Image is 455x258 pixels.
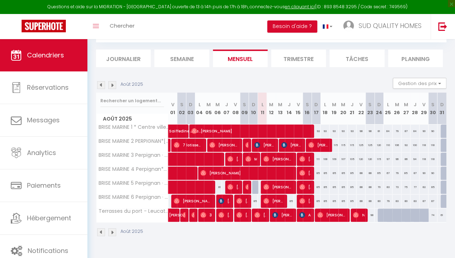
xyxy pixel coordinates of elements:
div: 83 [392,194,401,208]
th: 07 [222,93,231,125]
span: [PERSON_NAME] [263,194,283,208]
th: 22 [356,93,365,125]
div: 79 [392,125,401,138]
span: Notifications [28,246,68,255]
span: [PERSON_NAME] [200,166,290,180]
span: SUD QUALITY HOMES [359,21,422,30]
th: 19 [329,93,338,125]
div: 79 [392,166,401,180]
div: 90 [428,125,437,138]
a: Chercher [104,14,140,39]
span: [PERSON_NAME] [299,166,311,180]
th: 05 [204,93,213,125]
div: 115 [338,139,347,152]
span: Paiements [27,181,61,190]
div: 90 [419,166,428,180]
abbr: M [341,101,345,108]
img: ... [343,20,354,31]
div: 80 [374,194,383,208]
span: Terrasses du port - Leucate · Terrasses du port * vue mer et port *[GEOGRAPHIC_DATA] *Parking [97,208,169,214]
span: BRISE MARINE 1 * Centre ville * Clim * Terrasse * [97,125,169,130]
div: 85 [401,166,410,180]
th: 13 [276,93,285,125]
div: 109 [329,153,338,166]
li: Mensuel [213,50,268,67]
li: Tâches [329,50,384,67]
span: [PERSON_NAME] [299,180,311,194]
abbr: S [368,101,372,108]
span: BRISE MARINE 2 PERPIGNAN*[MEDICAL_DATA] *Jacuzzi* Clim*Terrasse*Centre* [97,139,169,144]
div: 88 [365,166,374,180]
img: Super Booking [22,20,66,32]
abbr: M [215,101,220,108]
abbr: S [306,101,309,108]
abbr: M [332,101,336,108]
div: 80 [401,194,410,208]
span: [PERSON_NAME] [281,138,301,152]
div: 85 [338,166,347,180]
span: [PERSON_NAME] [245,180,248,194]
th: 28 [410,93,419,125]
span: [PERSON_NAME] [169,205,186,218]
span: [PERSON_NAME] [209,138,238,152]
div: 98 [365,208,374,222]
abbr: D [440,101,444,108]
div: 100 [410,139,419,152]
div: 125 [365,139,374,152]
div: 87 [401,125,410,138]
div: 96 [392,153,401,166]
abbr: L [387,101,389,108]
abbr: D [189,101,192,108]
span: [PERSON_NAME] [174,194,211,208]
div: 111 [312,153,321,166]
div: 85 [312,194,321,208]
div: 118 [419,139,428,152]
div: 85 [338,180,347,194]
span: 7 lotissement pexaute [GEOGRAPHIC_DATA] [174,138,203,152]
div: 115 [374,153,383,166]
th: 15 [294,93,303,125]
div: 85 [338,194,347,208]
p: Août 2025 [120,228,143,235]
div: 87 [419,194,428,208]
abbr: D [251,101,255,108]
th: 06 [213,93,222,125]
span: [PERSON_NAME] [317,208,346,222]
abbr: V [359,101,363,108]
abbr: V [234,101,237,108]
div: 85 [347,194,356,208]
abbr: J [225,101,228,108]
th: 17 [312,93,321,125]
div: 108 [320,153,329,166]
div: 93 [320,125,329,138]
div: 84 [410,125,419,138]
span: Angel Sea [299,208,311,222]
div: 87 [410,166,419,180]
div: 118 [428,153,437,166]
span: Mohamned [PERSON_NAME] [245,152,257,166]
th: 01 [168,93,177,125]
abbr: J [288,101,291,108]
div: 105 [347,153,356,166]
div: 94 [410,153,419,166]
span: [PERSON_NAME] [272,208,292,222]
div: 83 [410,194,419,208]
div: 79 [383,194,392,208]
div: 70 [374,180,383,194]
div: 118 [428,139,437,152]
span: [PERSON_NAME] [191,208,194,222]
div: 88 [356,194,365,208]
div: 87 [428,194,437,208]
div: 85 [329,194,338,208]
div: 85 [329,180,338,194]
div: 81 [374,125,383,138]
abbr: L [199,101,201,108]
a: en cliquant ici [285,4,315,10]
span: [PERSON_NAME] [218,194,230,208]
div: 88 [365,194,374,208]
div: 85 [347,166,356,180]
th: 20 [338,93,347,125]
div: 83 [383,180,392,194]
th: 14 [285,93,294,125]
span: [PERSON_NAME] [254,138,274,152]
